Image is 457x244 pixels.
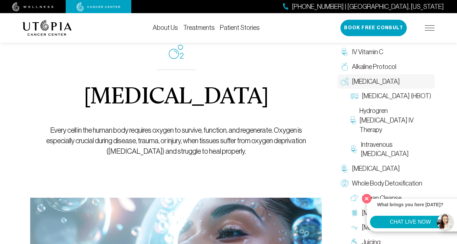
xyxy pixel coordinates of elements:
a: [PHONE_NUMBER] | [GEOGRAPHIC_DATA], [US_STATE] [283,2,444,11]
img: Intravenous Ozone Therapy [351,145,358,153]
button: CHAT LIVE NOW [370,216,450,228]
button: Book Free Consult [340,20,407,36]
span: Alkaline Protocol [352,62,396,72]
a: Treatments [183,24,215,31]
span: Organ Cleanse [362,193,402,203]
a: [MEDICAL_DATA] [337,161,435,176]
span: Intravenous [MEDICAL_DATA] [361,140,431,159]
span: [MEDICAL_DATA] [362,223,410,232]
h1: [MEDICAL_DATA] [84,86,269,109]
img: icon-hamburger [425,25,435,31]
span: IV Vitamin C [352,47,383,57]
a: [MEDICAL_DATA] [347,206,435,220]
img: IV Vitamin C [341,48,349,56]
a: Alkaline Protocol [337,59,435,74]
span: [MEDICAL_DATA] (HBOT) [362,91,431,101]
a: Whole Body Detoxification [337,176,435,191]
span: [MEDICAL_DATA] [352,77,400,86]
img: Hyperbaric Oxygen Therapy (HBOT) [351,92,359,100]
a: [MEDICAL_DATA] [337,74,435,89]
span: Hydrogren [MEDICAL_DATA] IV Therapy [359,106,431,134]
a: IV Vitamin C [337,45,435,59]
img: Whole Body Detoxification [341,179,349,187]
button: Close [360,192,374,205]
a: [MEDICAL_DATA] (HBOT) [347,89,435,103]
a: Hydrogren [MEDICAL_DATA] IV Therapy [347,103,435,137]
span: [PHONE_NUMBER] | [GEOGRAPHIC_DATA], [US_STATE] [292,2,444,11]
a: Patient Stories [220,24,260,31]
img: icon [169,45,184,59]
img: wellness [12,2,54,11]
img: cancer center [76,2,120,11]
a: Organ Cleanse [347,191,435,206]
img: Organ Cleanse [351,194,359,202]
strong: What brings you here [DATE]? [377,202,444,207]
img: Lymphatic Massage [351,224,359,232]
img: Hydrogren Peroxide IV Therapy [351,116,356,124]
img: Chelation Therapy [341,165,349,173]
img: Alkaline Protocol [341,63,349,71]
p: Every cell in the human body requires oxygen to survive, function, and regenerate. Oxygen is espe... [45,125,307,157]
img: Oxygen Therapy [341,78,349,85]
a: About Us [153,24,178,31]
a: [MEDICAL_DATA] [347,220,435,235]
span: [MEDICAL_DATA] [352,164,400,173]
span: Whole Body Detoxification [352,179,422,188]
span: [MEDICAL_DATA] [362,208,410,218]
img: Colon Therapy [351,209,359,217]
a: Intravenous [MEDICAL_DATA] [347,137,435,162]
img: logo [22,20,72,36]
